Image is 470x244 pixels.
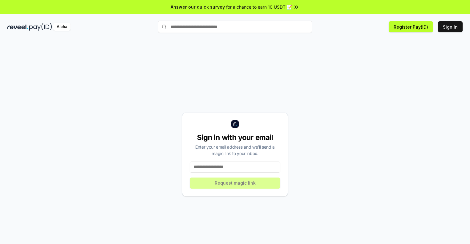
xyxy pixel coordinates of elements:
button: Sign In [438,21,463,32]
button: Register Pay(ID) [389,21,433,32]
img: pay_id [29,23,52,31]
div: Alpha [53,23,71,31]
span: for a chance to earn 10 USDT 📝 [226,4,292,10]
span: Answer our quick survey [171,4,225,10]
div: Enter your email address and we’ll send a magic link to your inbox. [190,144,280,157]
img: reveel_dark [7,23,28,31]
img: logo_small [231,120,239,128]
div: Sign in with your email [190,133,280,142]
